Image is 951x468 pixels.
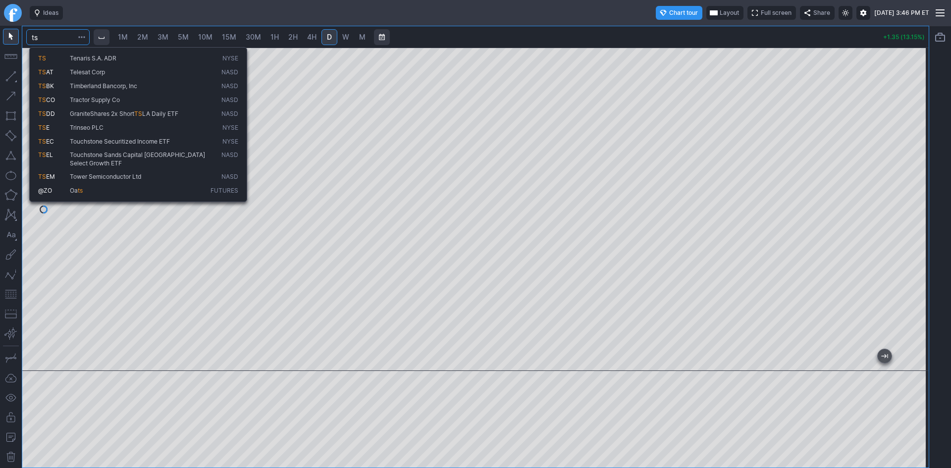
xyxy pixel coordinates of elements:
[3,247,19,262] button: Brush
[75,29,89,45] button: Search
[303,29,321,45] a: 4H
[3,227,19,243] button: Text
[307,33,317,41] span: 4H
[70,82,137,90] span: Timberland Bancorp, Inc
[342,33,349,41] span: W
[133,29,153,45] a: 2M
[3,306,19,322] button: Position
[874,8,929,18] span: [DATE] 3:46 PM ET
[4,4,22,22] a: Finviz.com
[338,29,354,45] a: W
[113,29,132,45] a: 1M
[813,8,830,18] span: Share
[70,96,120,104] span: Tractor Supply Co
[78,187,83,194] span: ts
[800,6,835,20] button: Share
[222,124,238,132] span: NYSE
[246,33,261,41] span: 30M
[3,108,19,124] button: Rectangle
[38,96,46,104] span: TS
[3,326,19,342] button: Anchored VWAP
[3,350,19,366] button: Drawing mode: Single
[70,138,170,145] span: Touchstone Securitized Income ETF
[3,410,19,425] button: Lock drawings
[3,449,19,465] button: Remove all drawings
[46,96,55,104] span: CO
[241,29,265,45] a: 30M
[3,148,19,163] button: Triangle
[173,29,193,45] a: 5M
[94,29,109,45] button: Interval
[38,82,46,90] span: TS
[3,370,19,386] button: Drawings autosave: Off
[284,29,302,45] a: 2H
[839,6,852,20] button: Toggle light mode
[38,138,46,145] span: TS
[221,96,238,104] span: NASD
[221,110,238,118] span: NASD
[747,6,796,20] button: Full screen
[878,349,892,363] button: Jump to the most recent bar
[142,110,178,117] span: LA Daily ETF
[38,151,46,158] span: TS
[359,33,366,41] span: M
[70,151,205,167] span: Touchstone Sands Capital [GEOGRAPHIC_DATA] Select Growth ETF
[883,34,925,40] p: +1.35 (13.15%)
[3,390,19,406] button: Hide drawings
[3,29,19,45] button: Mouse
[46,151,53,158] span: EL
[46,138,54,145] span: EC
[70,173,141,180] span: Tower Semiconductor Ltd
[327,33,332,41] span: D
[706,6,743,20] button: Layout
[761,8,792,18] span: Full screen
[656,6,702,20] button: Chart tour
[211,187,238,195] span: Futures
[321,29,337,45] a: D
[222,33,236,41] span: 15M
[70,54,116,62] span: Tenaris S.A. ADR
[3,187,19,203] button: Polygon
[266,29,283,45] a: 1H
[221,82,238,91] span: NASD
[38,110,46,117] span: TS
[932,29,948,45] button: Portfolio watchlist
[3,286,19,302] button: Fibonacci retracements
[270,33,279,41] span: 1H
[38,187,52,194] span: @ZO
[221,68,238,77] span: NASD
[70,124,104,131] span: Trinseo PLC
[30,6,63,20] button: Ideas
[222,54,238,63] span: NYSE
[3,207,19,223] button: XABCD
[26,29,90,45] input: Search
[46,68,53,76] span: AT
[46,82,54,90] span: BK
[178,33,189,41] span: 5M
[222,138,238,146] span: NYSE
[3,49,19,64] button: Measure
[3,88,19,104] button: Arrow
[194,29,217,45] a: 10M
[43,8,58,18] span: Ideas
[3,128,19,144] button: Rotated rectangle
[221,151,238,167] span: NASD
[720,8,739,18] span: Layout
[153,29,173,45] a: 3M
[3,266,19,282] button: Elliott waves
[374,29,390,45] button: Range
[70,110,134,117] span: GraniteShares 2x Short
[118,33,128,41] span: 1M
[46,173,55,180] span: EM
[198,33,212,41] span: 10M
[217,29,241,45] a: 15M
[46,110,55,117] span: DD
[3,167,19,183] button: Ellipse
[70,68,105,76] span: Telesat Corp
[38,124,46,131] span: TS
[137,33,148,41] span: 2M
[3,429,19,445] button: Add note
[3,68,19,84] button: Line
[669,8,698,18] span: Chart tour
[856,6,870,20] button: Settings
